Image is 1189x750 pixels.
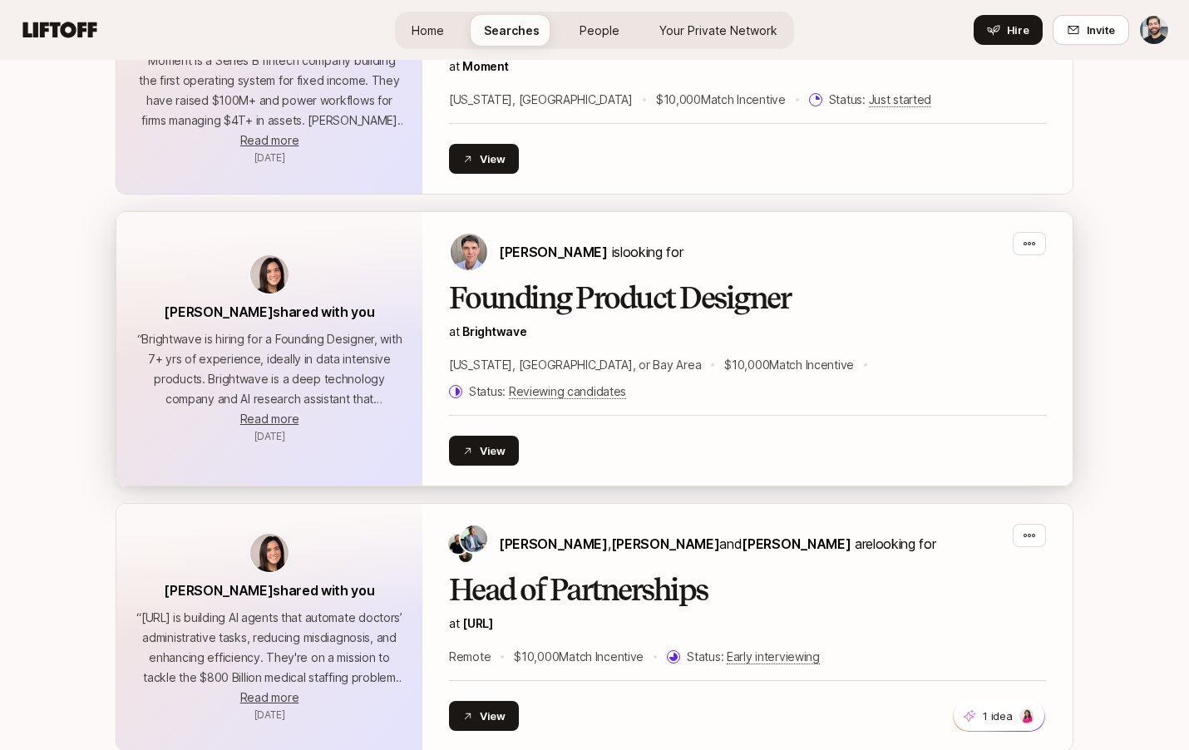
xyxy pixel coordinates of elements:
span: Searches [484,22,540,39]
button: View [449,144,519,174]
p: Status: [829,90,931,110]
p: [US_STATE], [GEOGRAPHIC_DATA] [449,90,633,110]
button: Invite [1053,15,1129,45]
img: 9e09e871_5697_442b_ae6e_b16e3f6458f8.jpg [1019,708,1034,723]
span: September 25, 2025 10:03am [254,708,285,721]
span: [PERSON_NAME] [499,244,608,260]
button: Hire [974,15,1043,45]
span: Just started [869,92,932,107]
span: September 25, 2025 10:03am [254,151,285,164]
button: Read more [240,409,298,429]
p: are looking for [499,533,935,555]
a: [URL] [462,616,493,630]
p: at [449,322,1046,342]
span: [PERSON_NAME] [742,535,851,552]
span: and [719,535,851,552]
p: Remote [449,647,491,667]
button: View [449,436,519,466]
span: Your Private Network [659,22,777,39]
p: $10,000 Match Incentive [656,90,786,110]
img: avatar-url [250,255,289,294]
a: Your Private Network [646,15,791,46]
span: [PERSON_NAME] [611,535,720,552]
span: September 25, 2025 10:03am [254,430,285,442]
p: “ Moment is a Series B fintech company building the first operating system for fixed income. They... [136,51,402,131]
span: Read more [240,133,298,147]
p: $10,000 Match Incentive [724,355,854,375]
a: Moment [462,59,508,73]
button: 1 idea [953,700,1045,732]
span: Home [412,22,444,39]
p: “ [URL] is building AI agents that automate doctors’ administrative tasks, reducing misdiagnosis,... [136,608,402,688]
span: Read more [240,412,298,426]
p: at [449,614,1046,634]
p: $10,000 Match Incentive [514,647,644,667]
a: Searches [471,15,553,46]
h2: Founding Product Designer [449,282,1046,315]
span: [PERSON_NAME] [499,535,608,552]
span: [PERSON_NAME] shared with you [164,582,374,599]
h2: Head of Partnerships [449,574,1046,607]
img: Myles Elliott [459,549,472,562]
p: 1 idea [983,708,1012,724]
p: is looking for [499,241,683,263]
img: Mike Conover [451,234,487,270]
span: Read more [240,690,298,704]
button: Alex Pavlou [1139,15,1169,45]
span: , [608,535,720,552]
p: Status: [687,647,820,667]
img: Taylor Berghane [461,525,487,552]
img: Alex Pavlou [1140,16,1168,44]
span: [PERSON_NAME] shared with you [164,303,374,320]
p: at [449,57,1046,76]
a: Home [398,15,457,46]
img: Michael Tannenbaum [448,534,468,554]
button: Read more [240,688,298,708]
p: “ Brightwave is hiring for a Founding Designer, with 7+ yrs of experience, ideally in data intens... [136,329,402,409]
span: Reviewing candidates [509,384,626,399]
button: Read more [240,131,298,150]
button: View [449,701,519,731]
a: Brightwave [462,324,526,338]
span: Invite [1087,22,1115,38]
p: [US_STATE], [GEOGRAPHIC_DATA], or Bay Area [449,355,701,375]
span: People [580,22,619,39]
img: avatar-url [250,534,289,572]
span: Hire [1007,22,1029,38]
a: People [566,15,633,46]
p: Status: [469,382,626,402]
span: Early interviewing [727,649,820,664]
